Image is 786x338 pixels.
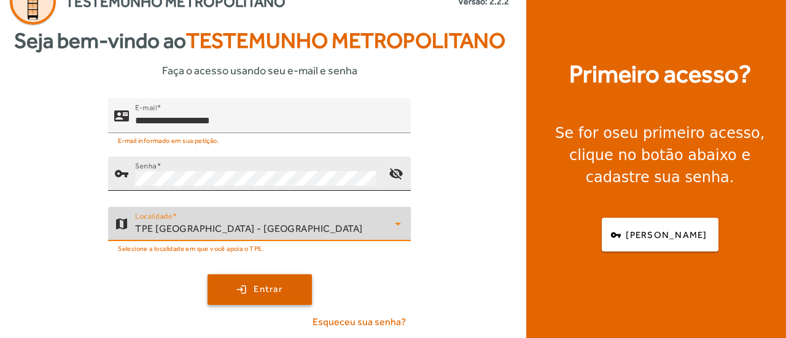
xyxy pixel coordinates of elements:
[114,166,129,181] mat-icon: vpn_key
[626,228,707,242] span: [PERSON_NAME]
[186,28,505,53] span: Testemunho Metropolitano
[541,122,779,188] div: Se for o , clique no botão abaixo e cadastre sua senha.
[135,161,157,169] mat-label: Senha
[612,125,760,142] strong: seu primeiro acesso
[114,108,129,123] mat-icon: contact_mail
[569,56,751,93] strong: Primeiro acesso?
[135,102,157,111] mat-label: E-mail
[14,25,505,57] strong: Seja bem-vindo ao
[135,211,173,220] mat-label: Localidade
[162,62,357,79] span: Faça o acesso usando seu e-mail e senha
[254,282,282,296] span: Entrar
[208,274,312,305] button: Entrar
[118,241,264,255] mat-hint: Selecione a localidade em que você apoia o TPE.
[118,133,219,147] mat-hint: E-mail informado em sua petição.
[602,218,718,252] button: [PERSON_NAME]
[135,223,363,234] span: TPE [GEOGRAPHIC_DATA] - [GEOGRAPHIC_DATA]
[114,217,129,231] mat-icon: map
[313,315,406,329] span: Esqueceu sua senha?
[381,159,411,188] mat-icon: visibility_off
